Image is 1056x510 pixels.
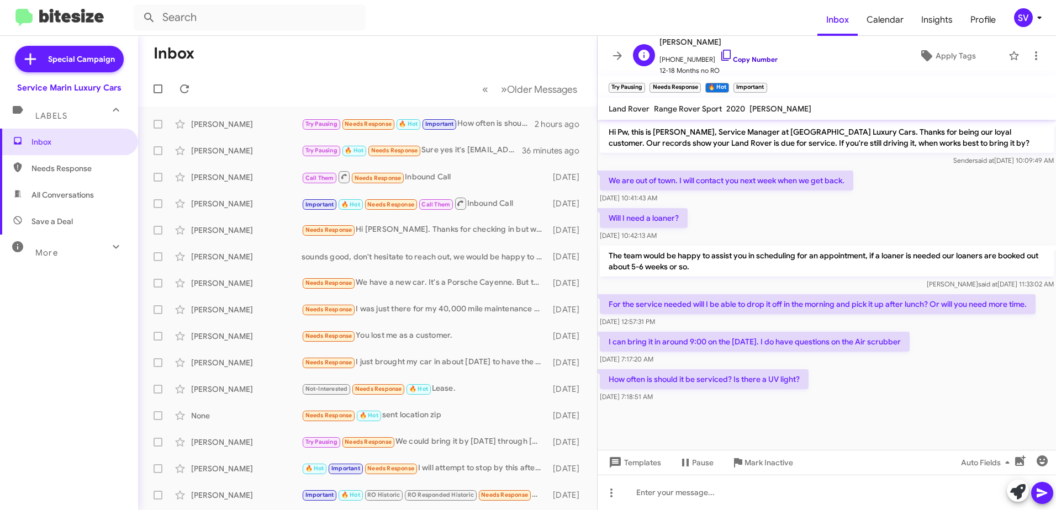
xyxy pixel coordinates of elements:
div: [PERSON_NAME] [191,172,302,183]
span: Important [425,120,454,127]
span: 🔥 Hot [341,491,360,498]
span: [DATE] 7:17:20 AM [600,355,653,363]
span: Older Messages [507,83,577,95]
div: [DATE] [548,357,588,368]
span: [DATE] 7:18:51 AM [600,392,653,401]
span: RO Responded Historic [408,491,474,498]
div: [DATE] [548,384,588,395]
span: Try Pausing [305,147,337,154]
span: « [482,82,488,96]
span: Needs Response [345,120,392,127]
span: Needs Response [355,174,402,182]
span: RO Historic [367,491,400,498]
span: 🔥 Hot [345,147,363,154]
span: Needs Response [305,279,352,286]
span: Needs Response [367,201,414,208]
div: [PERSON_NAME] [191,357,302,368]
span: [DATE] 10:42:13 AM [600,231,657,240]
a: Special Campaign [15,46,124,72]
span: Call Them [421,201,450,208]
div: [PERSON_NAME] [191,384,302,395]
span: Save a Deal [31,216,73,227]
div: [DATE] [548,304,588,315]
span: » [501,82,507,96]
input: Search [134,4,366,31]
p: How often is should it be serviced? Is there a UV light? [600,369,809,389]
small: Important [733,83,767,93]
div: Hi [PERSON_NAME]. Thanks for checking in but we'll probably just wait for the service message to ... [302,224,548,236]
span: Needs Response [305,359,352,366]
div: Lease. [302,382,548,395]
p: Will I need a loaner? [600,208,688,228]
button: Next [494,78,584,100]
div: [PERSON_NAME] [191,463,302,474]
div: Inbound Call [302,170,548,184]
span: Needs Response [345,438,392,445]
span: 🔥 Hot [341,201,360,208]
div: [DATE] [548,331,588,342]
h1: Inbox [154,45,194,62]
div: [PERSON_NAME] [191,278,302,289]
span: Needs Response [31,163,125,174]
span: [DATE] 12:57:31 PM [600,317,655,326]
div: Ok. Will do [302,488,548,501]
div: Inbound Call [302,196,548,210]
span: Range Rover Sport [654,104,722,114]
div: [DATE] [548,251,588,262]
span: Calendar [858,4,912,36]
span: Land Rover [609,104,650,114]
a: Copy Number [720,55,778,63]
span: Needs Response [305,306,352,313]
nav: Page navigation example [476,78,584,100]
button: Mark Inactive [722,453,802,472]
span: Needs Response [305,412,352,419]
div: I was just there for my 40,000 mile maintenance a few weeks ago. I believe [PERSON_NAME] was the ... [302,303,548,316]
button: Previous [476,78,495,100]
div: You lost me as a customer. [302,330,548,342]
button: Auto Fields [952,453,1023,472]
span: Important [331,465,360,472]
div: [DATE] [548,490,588,501]
div: Sure yes it's [EMAIL_ADDRESS][DOMAIN_NAME] [302,144,522,157]
div: [PERSON_NAME] [191,331,302,342]
p: Hi Pw, this is [PERSON_NAME], Service Manager at [GEOGRAPHIC_DATA] Luxury Cars. Thanks for being ... [600,122,1054,153]
div: [DATE] [548,437,588,448]
div: [PERSON_NAME] [191,225,302,236]
div: 2 hours ago [535,119,588,130]
span: Important [305,491,334,498]
button: Apply Tags [891,46,1003,66]
span: All Conversations [31,189,94,200]
div: I just brought my car in about [DATE] to have the service and they realize I did not need it yet [302,356,548,369]
p: The team would be happy to assist you in scheduling for an appointment, if a loaner is needed our... [600,246,1054,277]
button: Templates [598,453,670,472]
div: We have a new car. It's a Porsche Cayenne. But thanks anyway. [302,277,548,289]
span: Sender [DATE] 10:09:49 AM [953,156,1054,164]
button: Pause [670,453,722,472]
div: [PERSON_NAME] [191,304,302,315]
div: We could bring it by [DATE] through [DATE] (9/30 to 10/2) or next week [DATE] (10/7). But we will... [302,435,548,448]
div: [PERSON_NAME] [191,490,302,501]
div: None [191,410,302,421]
div: [PERSON_NAME] [191,437,302,448]
div: How often is should it be serviced? Is there a UV light? [302,118,535,130]
span: Try Pausing [305,438,337,445]
div: [DATE] [548,463,588,474]
div: [DATE] [548,410,588,421]
a: Insights [912,4,962,36]
span: Needs Response [371,147,418,154]
span: [PERSON_NAME] [DATE] 11:33:02 AM [927,280,1054,288]
small: Try Pausing [609,83,645,93]
span: Call Them [305,174,334,182]
span: Needs Response [305,332,352,339]
span: 🔥 Hot [360,412,378,419]
span: said at [978,280,997,288]
p: We are out of town. I will contact you next week when we get back. [600,171,853,190]
span: Try Pausing [305,120,337,127]
a: Inbox [817,4,858,36]
span: Labels [35,111,67,121]
span: 🔥 Hot [409,385,428,392]
div: [DATE] [548,198,588,209]
span: Auto Fields [961,453,1014,472]
span: 12-18 Months no RO [659,65,778,76]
